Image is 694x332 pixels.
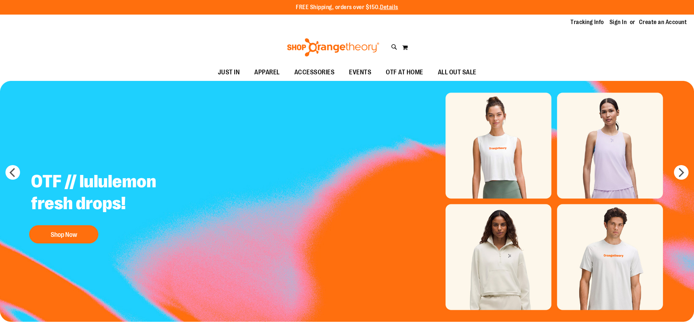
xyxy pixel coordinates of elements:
button: prev [5,165,20,180]
img: Shop Orangetheory [286,38,380,56]
span: ACCESSORIES [294,64,335,81]
a: OTF // lululemon fresh drops! Shop Now [26,165,207,247]
a: Create an Account [639,18,687,26]
h2: OTF // lululemon fresh drops! [26,165,207,222]
a: Details [380,4,398,11]
span: OTF AT HOME [386,64,423,81]
span: JUST IN [218,64,240,81]
span: EVENTS [349,64,371,81]
a: Sign In [609,18,627,26]
button: Shop Now [29,225,98,243]
span: APPAREL [254,64,280,81]
span: ALL OUT SALE [438,64,477,81]
p: FREE Shipping, orders over $150. [296,3,398,12]
a: Tracking Info [571,18,604,26]
button: next [674,165,689,180]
